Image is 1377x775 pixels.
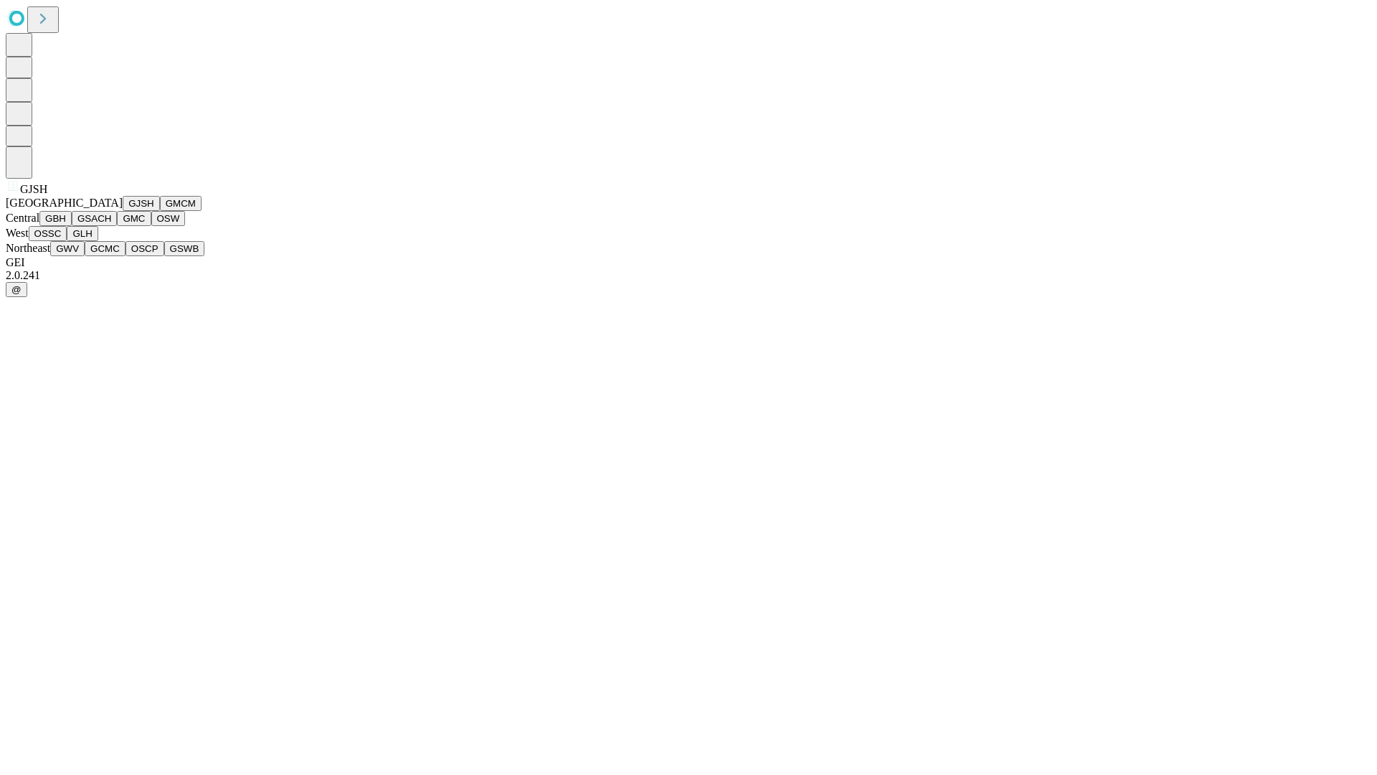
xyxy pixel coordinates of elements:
span: GJSH [20,183,47,195]
button: GMC [117,211,151,226]
button: GCMC [85,241,126,256]
div: GEI [6,256,1371,269]
button: GSWB [164,241,205,256]
button: OSW [151,211,186,226]
span: @ [11,284,22,295]
button: GBH [39,211,72,226]
span: West [6,227,29,239]
span: Northeast [6,242,50,254]
button: GLH [67,226,98,241]
span: [GEOGRAPHIC_DATA] [6,197,123,209]
button: @ [6,282,27,297]
button: GMCM [160,196,202,211]
button: GSACH [72,211,117,226]
button: OSSC [29,226,67,241]
button: OSCP [126,241,164,256]
button: GJSH [123,196,160,211]
div: 2.0.241 [6,269,1371,282]
span: Central [6,212,39,224]
button: GWV [50,241,85,256]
